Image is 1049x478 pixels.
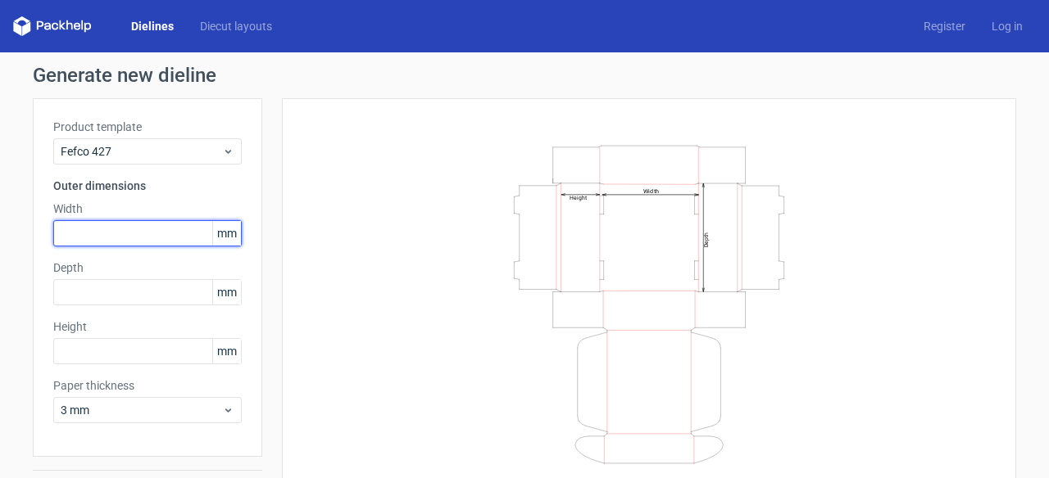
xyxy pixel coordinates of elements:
[212,280,241,304] span: mm
[212,339,241,363] span: mm
[570,194,587,201] text: Height
[187,18,285,34] a: Diecut layouts
[53,178,242,194] h3: Outer dimensions
[53,377,242,394] label: Paper thickness
[53,119,242,135] label: Product template
[703,232,710,246] text: Depth
[53,259,242,276] label: Depth
[979,18,1036,34] a: Log in
[910,18,979,34] a: Register
[643,187,659,194] text: Width
[118,18,187,34] a: Dielines
[53,201,242,217] label: Width
[53,318,242,335] label: Height
[61,143,222,160] span: Fefco 427
[212,221,241,246] span: mm
[61,402,222,418] span: 3 mm
[33,65,1016,85] h1: Generate new dieline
